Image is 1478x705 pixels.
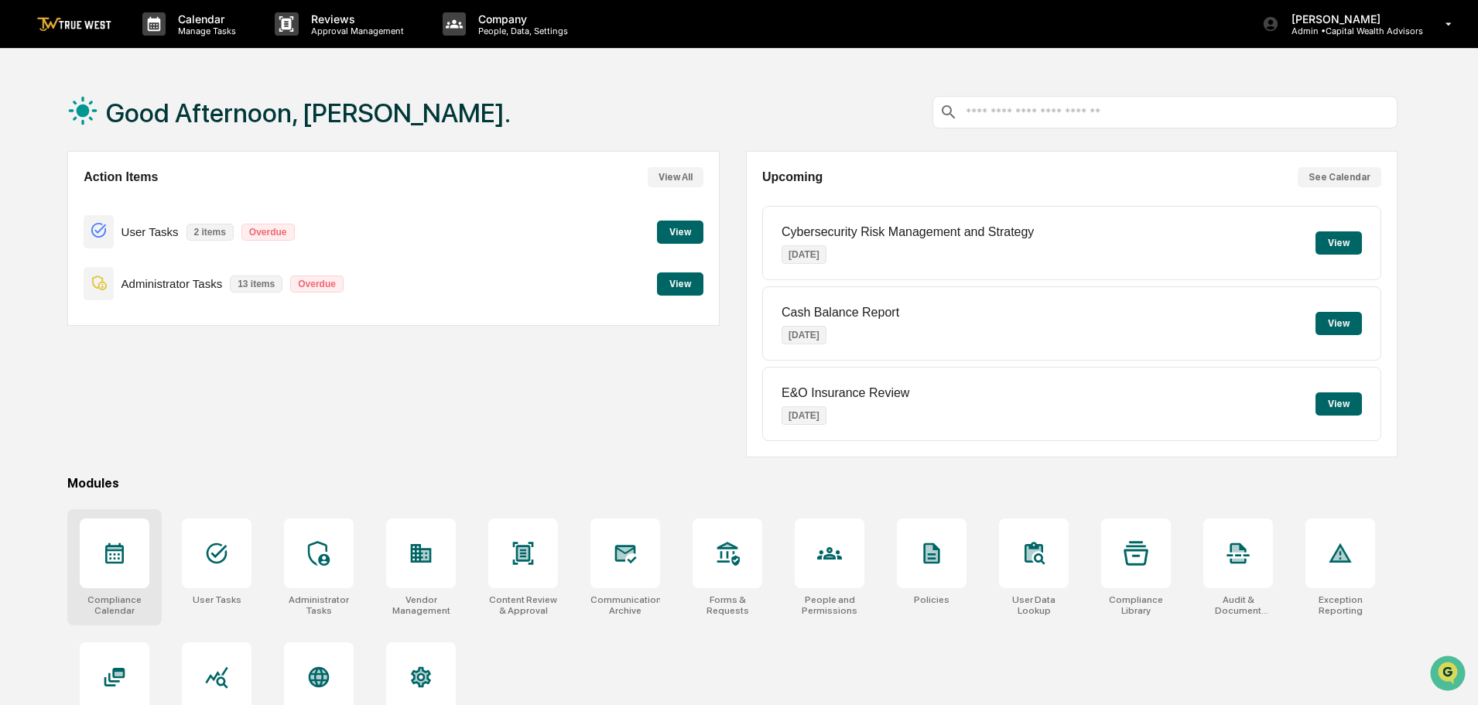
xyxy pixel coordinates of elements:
div: Forms & Requests [693,594,762,616]
div: Compliance Calendar [80,594,149,616]
div: User Tasks [193,594,241,605]
h2: Upcoming [762,170,823,184]
span: Preclearance [31,317,100,332]
p: [DATE] [782,326,826,344]
span: Pylon [154,384,187,395]
div: Content Review & Approval [488,594,558,616]
div: Policies [914,594,949,605]
p: Calendar [166,12,244,26]
div: Administrator Tasks [284,594,354,616]
p: Administrator Tasks [121,277,223,290]
p: [DATE] [782,245,826,264]
a: View [657,275,703,290]
div: We're available if you need us! [70,134,213,146]
a: View [657,224,703,238]
div: Modules [67,476,1398,491]
p: Cash Balance Report [782,306,899,320]
a: Powered byPylon [109,383,187,395]
p: Company [466,12,576,26]
p: How can we help? [15,33,282,57]
span: • [128,252,134,265]
span: [DATE] [137,252,169,265]
p: Admin • Capital Wealth Advisors [1279,26,1423,36]
span: [PERSON_NAME] [48,210,125,223]
div: People and Permissions [795,594,864,616]
p: 2 items [186,224,234,241]
div: 🖐️ [15,318,28,330]
button: View [1315,392,1362,416]
button: View [657,272,703,296]
span: Data Lookup [31,346,98,361]
div: Audit & Document Logs [1203,594,1273,616]
div: User Data Lookup [999,594,1069,616]
span: Attestations [128,317,192,332]
p: People, Data, Settings [466,26,576,36]
button: View [657,221,703,244]
p: [DATE] [782,406,826,425]
a: 🗄️Attestations [106,310,198,338]
span: • [128,210,134,223]
a: 🔎Data Lookup [9,340,104,368]
h2: Action Items [84,170,158,184]
p: Approval Management [299,26,412,36]
div: Past conversations [15,172,104,184]
img: 8933085812038_c878075ebb4cc5468115_72.jpg [33,118,60,146]
img: Tammy Steffen [15,238,40,262]
p: 13 items [230,275,282,293]
p: [PERSON_NAME] [1279,12,1423,26]
img: Tammy Steffen [15,196,40,221]
div: Start new chat [70,118,254,134]
button: See all [240,169,282,187]
div: Exception Reporting [1305,594,1375,616]
div: Communications Archive [590,594,660,616]
a: 🖐️Preclearance [9,310,106,338]
div: Vendor Management [386,594,456,616]
p: Overdue [290,275,344,293]
p: Cybersecurity Risk Management and Strategy [782,225,1034,239]
div: Compliance Library [1101,594,1171,616]
img: 1746055101610-c473b297-6a78-478c-a979-82029cc54cd1 [15,118,43,146]
p: User Tasks [121,225,179,238]
div: 🗄️ [112,318,125,330]
iframe: Open customer support [1428,654,1470,696]
p: Manage Tasks [166,26,244,36]
div: 🔎 [15,347,28,360]
p: E&O Insurance Review [782,386,909,400]
button: See Calendar [1298,167,1381,187]
span: [DATE] [137,210,169,223]
button: View [1315,312,1362,335]
p: Overdue [241,224,295,241]
p: Reviews [299,12,412,26]
button: View All [648,167,703,187]
span: [PERSON_NAME] [48,252,125,265]
button: View [1315,231,1362,255]
img: logo [37,17,111,32]
h1: Good Afternoon, [PERSON_NAME]. [106,98,511,128]
button: Start new chat [263,123,282,142]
